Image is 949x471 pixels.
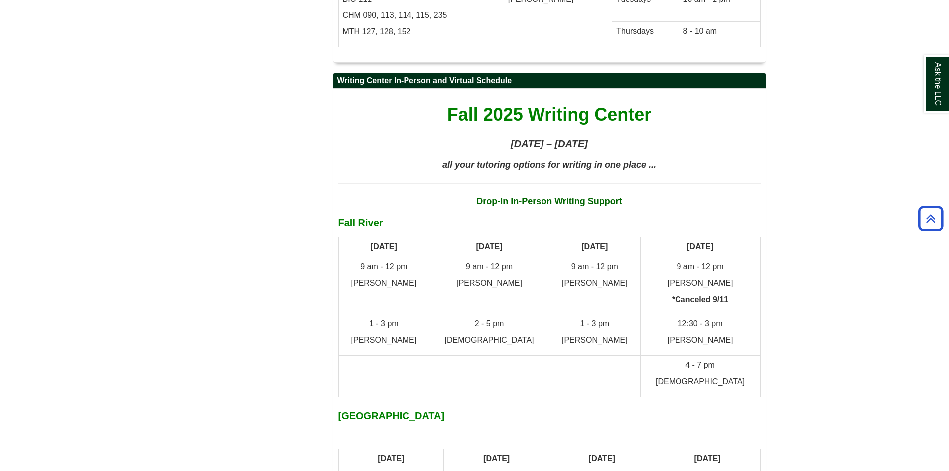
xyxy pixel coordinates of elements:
[694,454,721,463] strong: [DATE]
[343,278,425,289] p: [PERSON_NAME]
[338,410,445,421] strong: [GEOGRAPHIC_DATA]
[645,376,756,388] p: [DEMOGRAPHIC_DATA]
[447,104,651,125] span: Fall 2025 Writing Center
[915,212,947,225] a: Back to Top
[343,318,425,330] p: 1 - 3 pm
[553,261,636,273] p: 9 am - 12 pm
[612,21,679,47] td: Thursdays
[553,278,636,289] p: [PERSON_NAME]
[645,360,756,371] p: 4 - 7 pm
[645,261,756,273] p: 9 am - 12 pm
[476,196,622,206] strong: Drop-In In-Person Writing Support
[433,318,545,330] p: 2 - 5 pm
[589,454,615,463] strong: [DATE]
[343,10,500,21] p: CHM 090, 113, 114, 115, 235
[378,454,404,463] strong: [DATE]
[433,261,545,273] p: 9 am - 12 pm
[645,278,756,289] p: [PERSON_NAME]
[511,138,588,149] strong: [DATE] – [DATE]
[433,278,545,289] p: [PERSON_NAME]
[645,318,756,330] p: 12:30 - 3 pm
[645,335,756,346] p: [PERSON_NAME]
[687,242,713,251] strong: [DATE]
[343,261,425,273] p: 9 am - 12 pm
[679,21,760,47] td: 8 - 10 am
[553,335,636,346] p: [PERSON_NAME]
[553,318,636,330] p: 1 - 3 pm
[433,335,545,346] p: [DEMOGRAPHIC_DATA]
[442,160,656,170] span: all your tutoring options for writing in one place ...
[333,73,766,89] h2: Writing Center In-Person and Virtual Schedule
[343,335,425,346] p: [PERSON_NAME]
[581,242,608,251] strong: [DATE]
[343,26,500,38] p: MTH 127, 128, 152
[672,295,728,304] strong: *Canceled 9/11
[476,242,503,251] strong: [DATE]
[371,242,397,251] strong: [DATE]
[338,217,383,228] b: Fall River
[483,454,510,463] strong: [DATE]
